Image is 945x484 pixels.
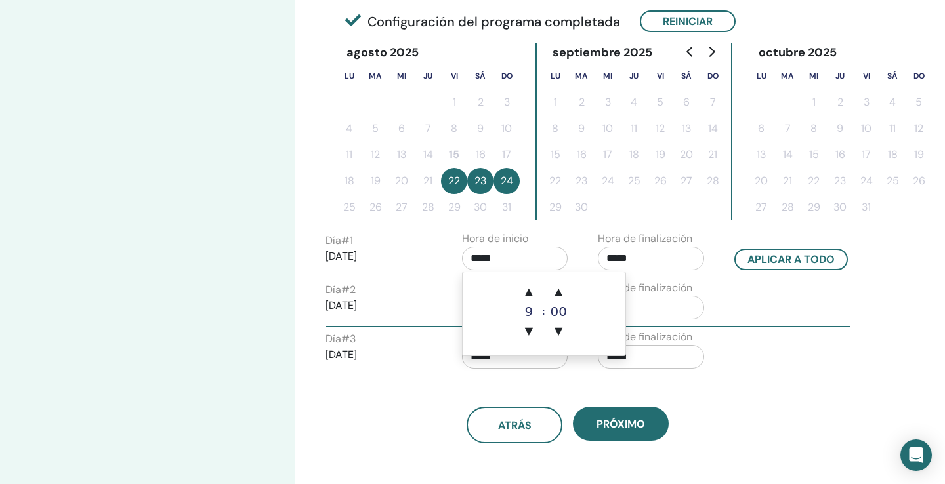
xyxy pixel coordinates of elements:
button: 30 [827,194,853,220]
button: 15 [542,142,568,168]
button: 15 [801,142,827,168]
button: 9 [568,115,595,142]
div: 00 [545,305,572,318]
button: 8 [801,115,827,142]
th: martes [774,63,801,89]
button: 21 [415,168,441,194]
th: miércoles [595,63,621,89]
button: 24 [853,168,879,194]
button: 7 [415,115,441,142]
button: 4 [621,89,647,115]
button: 20 [748,168,774,194]
button: 5 [906,89,932,115]
button: 4 [879,89,906,115]
button: 14 [700,115,726,142]
th: sábado [879,63,906,89]
button: 19 [906,142,932,168]
button: 9 [467,115,493,142]
th: jueves [621,63,647,89]
button: 24 [595,168,621,194]
button: 27 [388,194,415,220]
th: domingo [700,63,726,89]
th: viernes [441,63,467,89]
button: Go to previous month [680,39,701,65]
button: 12 [647,115,673,142]
span: Configuración del programa completada [345,12,620,31]
button: 16 [827,142,853,168]
button: 30 [568,194,595,220]
button: 19 [362,168,388,194]
button: atrás [467,407,562,443]
label: Día # 2 [325,282,356,298]
button: 31 [493,194,520,220]
button: 12 [362,142,388,168]
th: martes [362,63,388,89]
button: 7 [700,89,726,115]
button: 25 [336,194,362,220]
button: 5 [647,89,673,115]
th: lunes [542,63,568,89]
button: 29 [801,194,827,220]
button: 4 [336,115,362,142]
button: 6 [388,115,415,142]
th: lunes [336,63,362,89]
label: Hora de inicio [462,231,528,247]
button: 22 [441,168,467,194]
button: 15 [441,142,467,168]
button: próximo [573,407,669,441]
span: ▲ [516,279,542,305]
span: ▼ [516,318,542,344]
button: 13 [388,142,415,168]
button: 2 [827,89,853,115]
button: 11 [336,142,362,168]
button: 7 [774,115,801,142]
button: 8 [542,115,568,142]
th: viernes [647,63,673,89]
button: 10 [595,115,621,142]
button: 28 [774,194,801,220]
button: 14 [415,142,441,168]
th: miércoles [388,63,415,89]
th: sábado [673,63,700,89]
div: 9 [516,305,542,318]
th: viernes [853,63,879,89]
span: ▲ [545,279,572,305]
th: sábado [467,63,493,89]
span: próximo [597,417,645,431]
button: 23 [568,168,595,194]
button: 21 [774,168,801,194]
label: Día # 1 [325,233,353,249]
button: 10 [853,115,879,142]
label: Hora de finalización [598,280,692,296]
button: Reiniciar [640,10,736,32]
button: 29 [542,194,568,220]
button: 19 [647,142,673,168]
th: miércoles [801,63,827,89]
th: jueves [827,63,853,89]
button: 6 [748,115,774,142]
button: 22 [542,168,568,194]
th: martes [568,63,595,89]
button: 8 [441,115,467,142]
span: atrás [498,418,532,432]
button: 27 [748,194,774,220]
th: domingo [493,63,520,89]
button: Aplicar a todo [734,249,848,270]
button: 20 [673,142,700,168]
button: 26 [362,194,388,220]
button: 28 [415,194,441,220]
th: domingo [906,63,932,89]
label: Hora de finalización [598,231,692,247]
button: 25 [879,168,906,194]
button: 17 [493,142,520,168]
span: ▼ [545,318,572,344]
button: 18 [621,142,647,168]
button: 23 [467,168,493,194]
button: 16 [467,142,493,168]
button: 28 [700,168,726,194]
button: 18 [336,168,362,194]
button: 10 [493,115,520,142]
button: 5 [362,115,388,142]
button: 26 [906,168,932,194]
button: 3 [853,89,879,115]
